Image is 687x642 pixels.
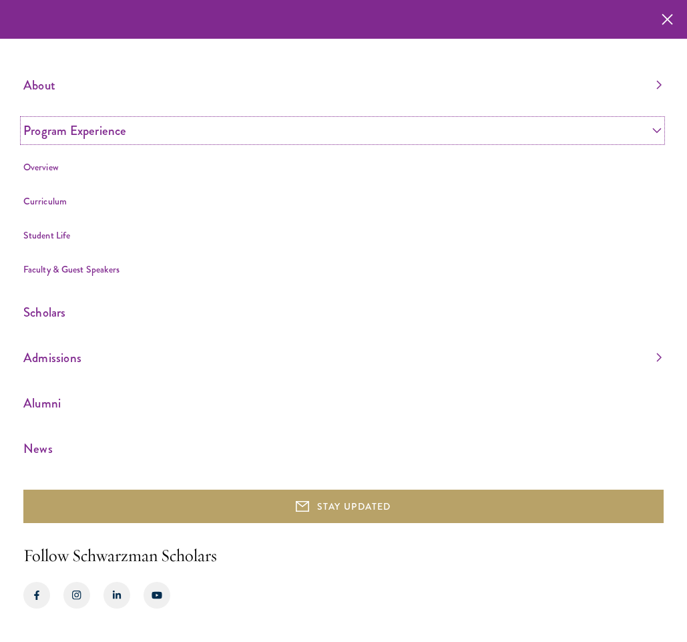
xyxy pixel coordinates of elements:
[23,490,664,523] button: STAY UPDATED
[23,160,59,174] a: Overview
[23,194,67,208] a: Curriculum
[23,301,662,323] a: Scholars
[23,438,662,460] a: News
[23,392,662,414] a: Alumni
[23,120,662,142] a: Program Experience
[23,74,662,96] a: About
[23,347,662,369] a: Admissions
[23,543,664,569] h2: Follow Schwarzman Scholars
[23,263,120,276] a: Faculty & Guest Speakers
[23,228,70,242] a: Student Life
